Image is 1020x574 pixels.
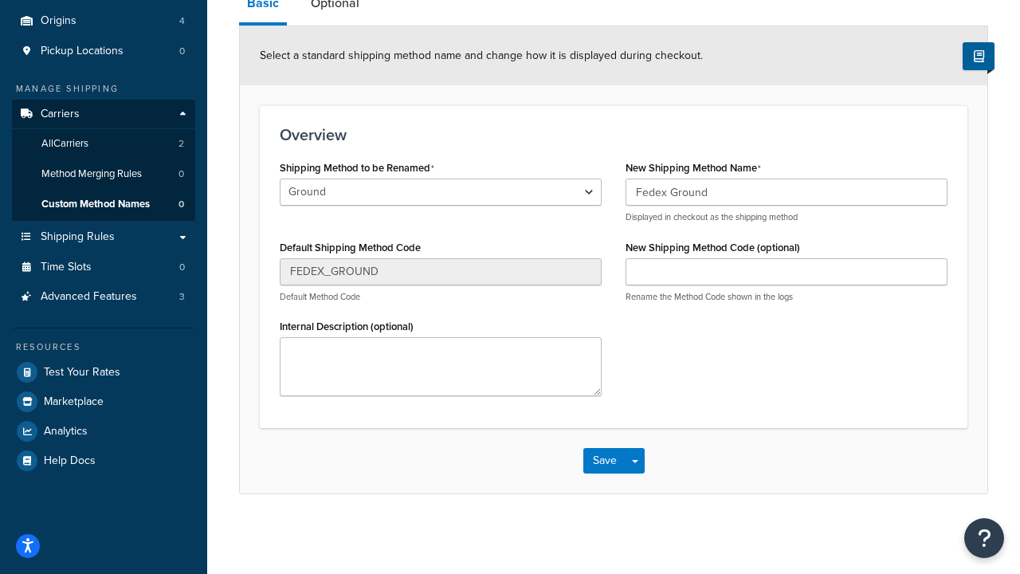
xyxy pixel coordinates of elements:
button: Open Resource Center [964,518,1004,558]
p: Displayed in checkout as the shipping method [626,211,947,223]
a: AllCarriers2 [12,129,195,159]
li: Carriers [12,100,195,221]
label: New Shipping Method Name [626,162,761,175]
span: Analytics [44,425,88,438]
a: Advanced Features3 [12,282,195,312]
span: 0 [178,198,184,211]
span: Select a standard shipping method name and change how it is displayed during checkout. [260,47,703,64]
span: 0 [178,167,184,181]
span: 2 [178,137,184,151]
a: Carriers [12,100,195,129]
div: Resources [12,340,195,354]
a: Origins4 [12,6,195,36]
span: Time Slots [41,261,92,274]
span: Help Docs [44,454,96,468]
h3: Overview [280,126,947,143]
button: Show Help Docs [963,42,994,70]
div: Manage Shipping [12,82,195,96]
li: Pickup Locations [12,37,195,66]
span: 4 [179,14,185,28]
span: Pickup Locations [41,45,124,58]
li: Method Merging Rules [12,159,195,189]
label: Shipping Method to be Renamed [280,162,434,175]
a: Shipping Rules [12,222,195,252]
label: New Shipping Method Code (optional) [626,242,800,254]
span: Method Merging Rules [41,167,142,181]
a: Analytics [12,417,195,446]
li: Origins [12,6,195,36]
a: Time Slots0 [12,253,195,282]
span: 0 [179,45,185,58]
button: Save [583,448,626,474]
span: Test Your Rates [44,366,120,379]
a: Pickup Locations0 [12,37,195,66]
a: Custom Method Names0 [12,190,195,219]
li: Custom Method Names [12,190,195,219]
span: All Carriers [41,137,88,151]
span: Marketplace [44,395,104,409]
p: Rename the Method Code shown in the logs [626,291,947,303]
a: Marketplace [12,387,195,416]
label: Default Shipping Method Code [280,242,421,254]
span: Origins [41,14,76,28]
a: Test Your Rates [12,358,195,387]
p: Default Method Code [280,291,602,303]
li: Advanced Features [12,282,195,312]
label: Internal Description (optional) [280,320,414,332]
span: Shipping Rules [41,230,115,244]
span: Custom Method Names [41,198,150,211]
a: Help Docs [12,446,195,475]
span: 3 [179,290,185,304]
li: Time Slots [12,253,195,282]
span: Carriers [41,108,80,121]
a: Method Merging Rules0 [12,159,195,189]
span: Advanced Features [41,290,137,304]
span: 0 [179,261,185,274]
